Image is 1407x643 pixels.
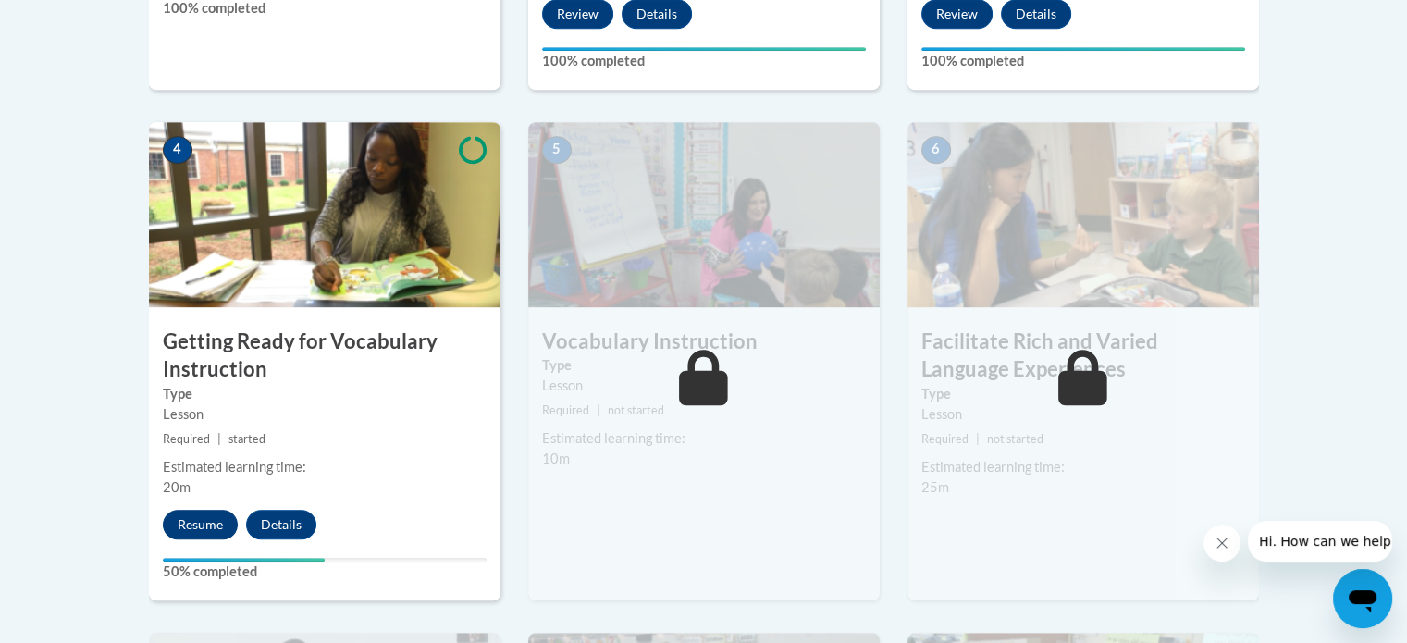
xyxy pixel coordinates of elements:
[987,432,1043,446] span: not started
[921,479,949,495] span: 25m
[163,136,192,164] span: 4
[921,47,1245,51] div: Your progress
[976,432,980,446] span: |
[608,403,664,417] span: not started
[921,136,951,164] span: 6
[907,328,1259,385] h3: Facilitate Rich and Varied Language Experiences
[163,510,238,539] button: Resume
[921,384,1245,404] label: Type
[542,428,866,449] div: Estimated learning time:
[217,432,221,446] span: |
[163,457,487,477] div: Estimated learning time:
[163,404,487,425] div: Lesson
[907,122,1259,307] img: Course Image
[228,432,265,446] span: started
[597,403,600,417] span: |
[542,451,570,466] span: 10m
[163,432,210,446] span: Required
[528,328,880,356] h3: Vocabulary Instruction
[921,432,969,446] span: Required
[542,136,572,164] span: 5
[1333,569,1392,628] iframe: Button to launch messaging window
[921,51,1245,71] label: 100% completed
[921,457,1245,477] div: Estimated learning time:
[1248,521,1392,562] iframe: Message from company
[149,122,500,307] img: Course Image
[542,51,866,71] label: 100% completed
[11,13,150,28] span: Hi. How can we help?
[163,479,191,495] span: 20m
[163,562,487,582] label: 50% completed
[542,403,589,417] span: Required
[542,355,866,376] label: Type
[246,510,316,539] button: Details
[542,47,866,51] div: Your progress
[163,384,487,404] label: Type
[528,122,880,307] img: Course Image
[1203,525,1240,562] iframe: Close message
[921,404,1245,425] div: Lesson
[542,376,866,396] div: Lesson
[149,328,500,385] h3: Getting Ready for Vocabulary Instruction
[163,558,325,562] div: Your progress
